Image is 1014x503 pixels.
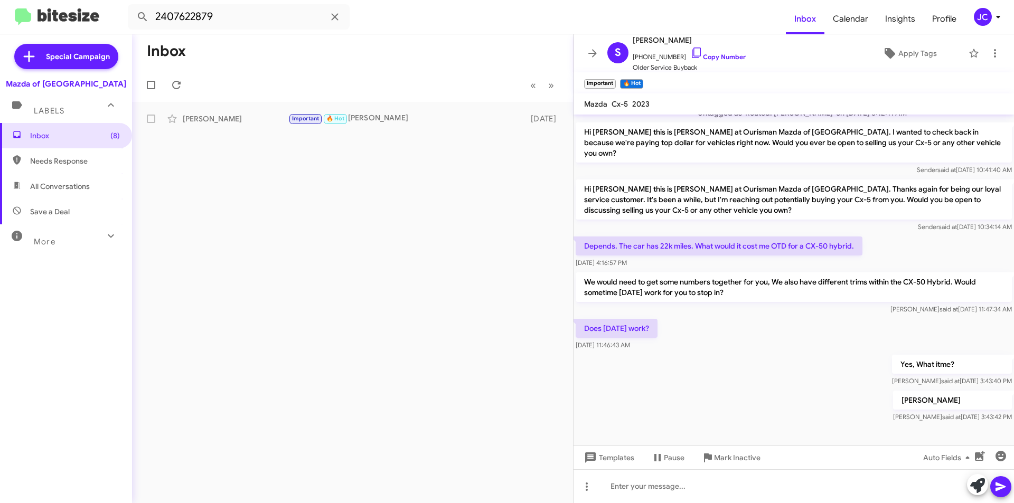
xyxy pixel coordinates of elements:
span: [PERSON_NAME] [DATE] 3:43:40 PM [892,377,1012,385]
span: Older Service Buyback [633,62,746,73]
span: S [615,44,621,61]
span: said at [938,223,957,231]
span: Apply Tags [898,44,937,63]
span: More [34,237,55,246]
a: Insights [877,4,924,34]
span: said at [942,413,961,421]
a: Copy Number [690,53,746,61]
div: [PERSON_NAME] [288,112,525,125]
span: » [548,79,554,92]
small: Important [584,79,616,89]
span: Cx-5 [612,99,628,109]
button: Auto Fields [915,448,982,467]
a: Calendar [824,4,877,34]
span: (8) [110,130,120,141]
h1: Inbox [147,43,186,60]
p: Yes, What itme? [892,355,1012,374]
span: « [530,79,536,92]
span: Auto Fields [923,448,974,467]
span: Inbox [30,130,120,141]
span: [PHONE_NUMBER] [633,46,746,62]
button: Next [542,74,560,96]
input: Search [128,4,350,30]
span: 🔥 Hot [326,115,344,122]
p: Does [DATE] work? [576,319,658,338]
span: Labels [34,106,64,116]
div: Mazda of [GEOGRAPHIC_DATA] [6,79,126,89]
a: Profile [924,4,965,34]
button: Pause [643,448,693,467]
span: said at [941,377,960,385]
p: We would need to get some numbers together for you, We also have different trims within the CX-50... [576,272,1012,302]
div: JC [974,8,992,26]
span: [PERSON_NAME] [633,34,746,46]
span: Save a Deal [30,206,70,217]
nav: Page navigation example [524,74,560,96]
span: Mazda [584,99,607,109]
div: [PERSON_NAME] [183,113,288,124]
span: Special Campaign [46,51,110,62]
span: All Conversations [30,181,90,192]
span: [PERSON_NAME] [DATE] 11:47:34 AM [890,305,1012,313]
span: said at [940,305,958,313]
span: Templates [582,448,634,467]
p: Hi [PERSON_NAME] this is [PERSON_NAME] at Ourisman Mazda of [GEOGRAPHIC_DATA]. Thanks again for b... [576,179,1012,220]
span: Sender [DATE] 10:34:14 AM [918,223,1012,231]
small: 🔥 Hot [620,79,643,89]
p: Depends. The car has 22k miles. What would it cost me OTD for a CX-50 hybrid. [576,236,862,255]
span: said at [937,166,956,174]
button: JC [965,8,1002,26]
span: [DATE] 4:16:57 PM [576,259,627,267]
span: Needs Response [30,156,120,166]
a: Special Campaign [14,44,118,69]
span: Pause [664,448,684,467]
span: Sender [DATE] 10:41:40 AM [917,166,1012,174]
button: Templates [574,448,643,467]
p: Hi [PERSON_NAME] this is [PERSON_NAME] at Ourisman Mazda of [GEOGRAPHIC_DATA]. I wanted to check ... [576,122,1012,163]
span: Important [292,115,320,122]
button: Apply Tags [855,44,963,63]
span: [DATE] 11:46:43 AM [576,341,630,349]
span: [PERSON_NAME] [DATE] 3:43:42 PM [893,413,1012,421]
p: [PERSON_NAME] [893,391,1012,410]
a: Inbox [786,4,824,34]
span: Mark Inactive [714,448,760,467]
div: [DATE] [525,113,565,124]
span: 2023 [632,99,650,109]
button: Mark Inactive [693,448,769,467]
button: Previous [524,74,542,96]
